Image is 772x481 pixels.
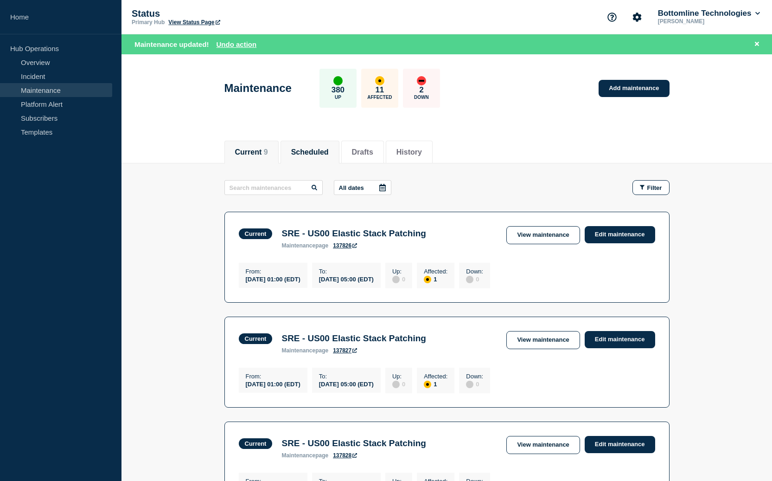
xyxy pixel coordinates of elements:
h3: SRE - US00 Elastic Stack Patching [281,333,426,344]
div: [DATE] 01:00 (EDT) [246,275,300,283]
button: Undo action [217,40,257,48]
a: Add maintenance [599,80,669,97]
button: Scheduled [291,148,329,156]
a: Edit maintenance [585,331,655,348]
p: From : [246,268,300,275]
div: 0 [392,275,405,283]
div: disabled [466,276,473,283]
input: Search maintenances [224,180,323,195]
p: Affected [367,95,392,100]
div: 0 [466,380,483,388]
h3: SRE - US00 Elastic Stack Patching [281,438,426,448]
span: maintenance [281,242,315,249]
p: 2 [419,85,423,95]
div: [DATE] 05:00 (EDT) [319,380,374,388]
span: maintenance [281,347,315,354]
button: Filter [632,180,670,195]
p: To : [319,373,374,380]
a: Edit maintenance [585,226,655,243]
p: 380 [332,85,345,95]
div: Current [245,230,267,237]
a: View maintenance [506,436,580,454]
p: To : [319,268,374,275]
button: History [396,148,422,156]
p: Status [132,8,317,19]
a: Edit maintenance [585,436,655,453]
p: page [281,242,328,249]
div: affected [424,276,431,283]
div: 1 [424,380,447,388]
span: Filter [647,184,662,191]
a: View maintenance [506,226,580,244]
div: affected [424,381,431,388]
div: disabled [392,381,400,388]
button: Support [602,7,622,27]
button: All dates [334,180,391,195]
div: Current [245,440,267,447]
button: Account settings [627,7,647,27]
p: Up : [392,268,405,275]
p: page [281,452,328,459]
div: [DATE] 05:00 (EDT) [319,275,374,283]
div: 0 [466,275,483,283]
p: Affected : [424,268,447,275]
p: Primary Hub [132,19,165,26]
h1: Maintenance [224,82,292,95]
button: Current 9 [235,148,268,156]
a: 137827 [333,347,357,354]
p: Up : [392,373,405,380]
p: 11 [375,85,384,95]
button: Drafts [352,148,373,156]
p: Up [335,95,341,100]
a: 137828 [333,452,357,459]
p: Affected : [424,373,447,380]
div: 0 [392,380,405,388]
p: Down : [466,373,483,380]
p: page [281,347,328,354]
div: down [417,76,426,85]
p: [PERSON_NAME] [656,18,753,25]
div: affected [375,76,384,85]
div: up [333,76,343,85]
a: View Status Page [168,19,220,26]
p: Down [414,95,429,100]
span: Maintenance updated! [134,40,209,48]
p: All dates [339,184,364,191]
p: From : [246,373,300,380]
div: disabled [392,276,400,283]
div: Current [245,335,267,342]
div: [DATE] 01:00 (EDT) [246,380,300,388]
button: Bottomline Technologies [656,9,762,18]
a: View maintenance [506,331,580,349]
span: 9 [264,148,268,156]
span: maintenance [281,452,315,459]
div: 1 [424,275,447,283]
p: Down : [466,268,483,275]
h3: SRE - US00 Elastic Stack Patching [281,228,426,239]
div: disabled [466,381,473,388]
a: 137826 [333,242,357,249]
